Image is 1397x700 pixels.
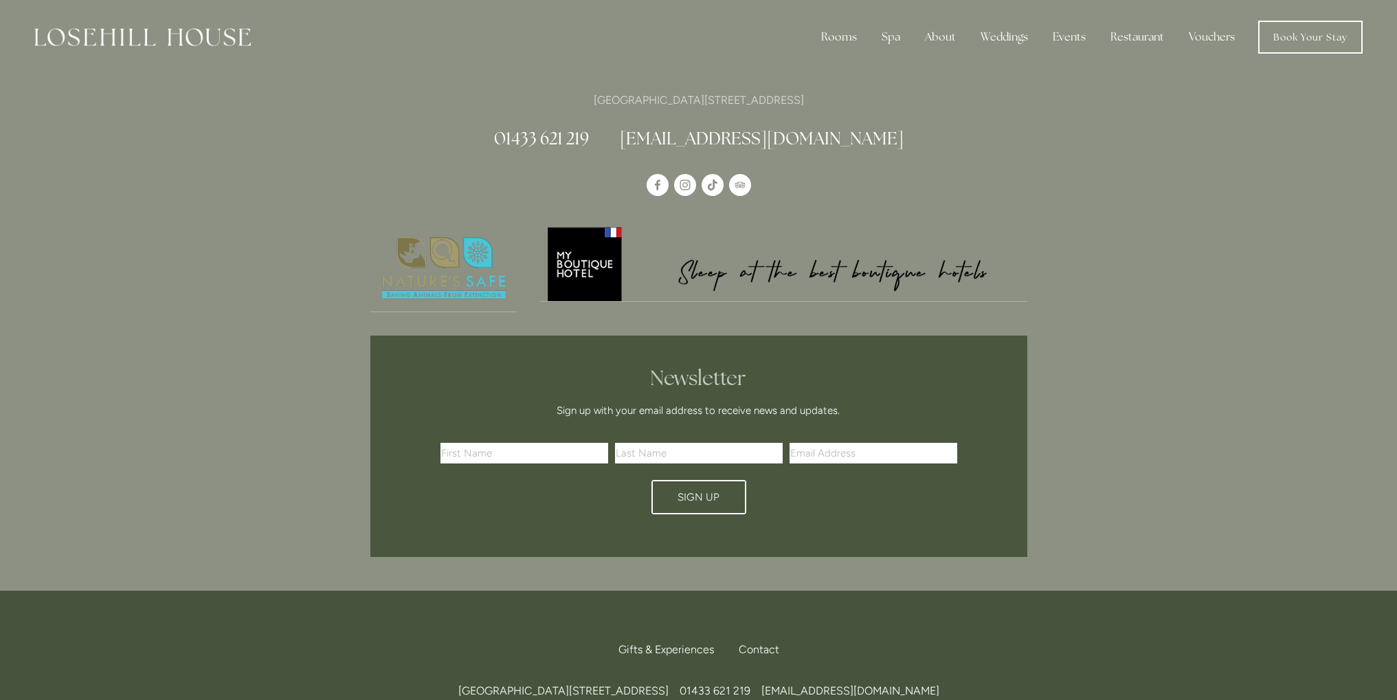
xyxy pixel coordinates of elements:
p: [GEOGRAPHIC_DATA][STREET_ADDRESS] [370,91,1027,109]
a: Vouchers [1178,23,1246,51]
img: Nature's Safe - Logo [370,225,517,311]
input: Last Name [615,443,783,463]
div: Weddings [970,23,1039,51]
span: Sign Up [678,491,719,503]
div: Contact [728,635,779,665]
a: Gifts & Experiences [618,635,725,665]
p: Sign up with your email address to receive news and updates. [445,402,952,419]
a: [EMAIL_ADDRESS][DOMAIN_NAME] [620,127,904,149]
a: Book Your Stay [1258,21,1363,54]
h2: Newsletter [445,366,952,391]
a: Nature's Safe - Logo [370,225,517,312]
a: 01433 621 219 [494,127,589,149]
div: Spa [871,23,911,51]
a: Losehill House Hotel & Spa [647,174,669,196]
span: [GEOGRAPHIC_DATA][STREET_ADDRESS] [458,684,669,697]
a: TikTok [702,174,724,196]
div: Restaurant [1099,23,1175,51]
img: Losehill House [34,28,251,46]
span: Gifts & Experiences [618,643,714,656]
a: [EMAIL_ADDRESS][DOMAIN_NAME] [761,684,939,697]
img: My Boutique Hotel - Logo [540,225,1027,301]
input: Email Address [790,443,957,463]
button: Sign Up [651,480,746,514]
a: TripAdvisor [729,174,751,196]
span: 01433 621 219 [680,684,750,697]
div: Rooms [810,23,868,51]
div: About [914,23,967,51]
input: First Name [440,443,608,463]
a: My Boutique Hotel - Logo [540,225,1027,302]
a: Instagram [674,174,696,196]
div: Events [1042,23,1097,51]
